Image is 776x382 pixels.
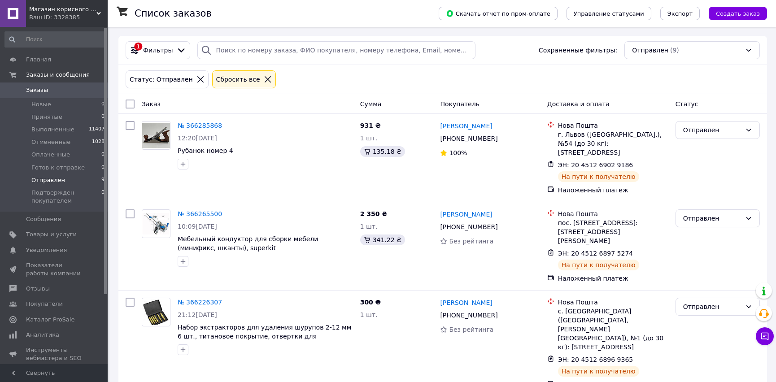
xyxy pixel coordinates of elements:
[360,146,405,157] div: 135.18 ₴
[440,223,497,230] span: [PHONE_NUMBER]
[558,307,668,352] div: с. [GEOGRAPHIC_DATA] ([GEOGRAPHIC_DATA], [PERSON_NAME][GEOGRAPHIC_DATA]), №1 (до 30 кг): [STREET_...
[716,10,760,17] span: Создать заказ
[29,13,108,22] div: Ваш ID: 3328385
[558,186,668,195] div: Наложенный платеж
[360,234,405,245] div: 341.22 ₴
[360,122,381,129] span: 931 ₴
[101,164,105,172] span: 0
[558,274,668,283] div: Наложенный платеж
[101,189,105,205] span: 0
[558,121,668,130] div: Нова Пошта
[101,113,105,121] span: 0
[440,312,497,319] span: [PHONE_NUMBER]
[632,46,668,55] span: Отправлен
[31,176,65,184] span: Отправлен
[446,9,550,17] span: Скачать отчет по пром-оплате
[31,138,70,146] span: Отмененные
[31,151,70,159] span: Оплаченные
[143,46,173,55] span: Фильтры
[178,135,217,142] span: 12:20[DATE]
[558,298,668,307] div: Нова Пошта
[142,213,170,234] img: Фото товару
[31,189,101,205] span: Подтвержден покупателем
[101,176,105,184] span: 9
[128,74,195,84] div: Статус: Отправлен
[676,100,698,108] span: Статус
[26,215,61,223] span: Сообщения
[360,135,378,142] span: 1 шт.
[178,122,222,129] a: № 366285868
[26,316,74,324] span: Каталог ProSale
[26,86,48,94] span: Заказы
[756,327,774,345] button: Чат с покупателем
[31,126,74,134] span: Выполненные
[700,9,767,17] a: Создать заказ
[26,346,83,362] span: Инструменты вебмастера и SEO
[709,7,767,20] button: Создать заказ
[142,123,170,148] img: Фото товару
[558,130,668,157] div: г. Львов ([GEOGRAPHIC_DATA].), №54 (до 30 кг): [STREET_ADDRESS]
[135,8,212,19] h1: Список заказов
[92,138,105,146] span: 1028
[449,238,493,245] span: Без рейтинга
[558,171,639,182] div: На пути к получателю
[178,147,233,154] span: Рубанок номер 4
[26,246,67,254] span: Уведомления
[4,31,105,48] input: Поиск
[178,235,318,252] a: Мебельный кондуктор для сборки мебели (минификс, шканты), superkit
[670,47,679,54] span: (9)
[178,210,222,217] a: № 366265500
[31,164,85,172] span: Готов к отправке
[360,311,378,318] span: 1 шт.
[197,41,475,59] input: Поиск по номеру заказа, ФИО покупателя, номеру телефона, Email, номеру накладной
[440,122,492,130] a: [PERSON_NAME]
[101,151,105,159] span: 0
[26,71,90,79] span: Заказы и сообщения
[449,149,467,156] span: 100%
[142,299,170,326] img: Фото товару
[558,260,639,270] div: На пути к получателю
[26,261,83,278] span: Показатели работы компании
[683,213,741,223] div: Отправлен
[440,210,492,219] a: [PERSON_NAME]
[178,324,351,349] a: Набор экстракторов для удаления шурупов 2-12 мм 6 шт., титановое покрытие, отвертки для сломанног...
[31,113,62,121] span: Принятые
[439,7,558,20] button: Скачать отчет по пром-оплате
[26,56,51,64] span: Главная
[574,10,644,17] span: Управление статусами
[360,223,378,230] span: 1 шт.
[558,356,633,363] span: ЭН: 20 4512 6896 9365
[142,100,161,108] span: Заказ
[558,209,668,218] div: Нова Пошта
[667,10,693,17] span: Экспорт
[142,121,170,150] a: Фото товару
[26,331,59,339] span: Аналитика
[101,100,105,109] span: 0
[683,302,741,312] div: Отправлен
[360,210,388,217] span: 2 350 ₴
[26,300,63,308] span: Покупатели
[178,223,217,230] span: 10:09[DATE]
[449,326,493,333] span: Без рейтинга
[558,250,633,257] span: ЭН: 20 4512 6897 5274
[440,135,497,142] span: [PHONE_NUMBER]
[683,125,741,135] div: Отправлен
[214,74,262,84] div: Сбросить все
[142,298,170,326] a: Фото товару
[567,7,651,20] button: Управление статусами
[178,299,222,306] a: № 366226307
[547,100,610,108] span: Доставка и оплата
[360,100,382,108] span: Сумма
[558,161,633,169] span: ЭН: 20 4512 6902 9186
[539,46,617,55] span: Сохраненные фильтры:
[440,298,492,307] a: [PERSON_NAME]
[360,299,381,306] span: 300 ₴
[178,311,217,318] span: 21:12[DATE]
[26,230,77,239] span: Товары и услуги
[558,218,668,245] div: пос. [STREET_ADDRESS]: [STREET_ADDRESS][PERSON_NAME]
[558,366,639,377] div: На пути к получателю
[142,209,170,238] a: Фото товару
[440,100,480,108] span: Покупатель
